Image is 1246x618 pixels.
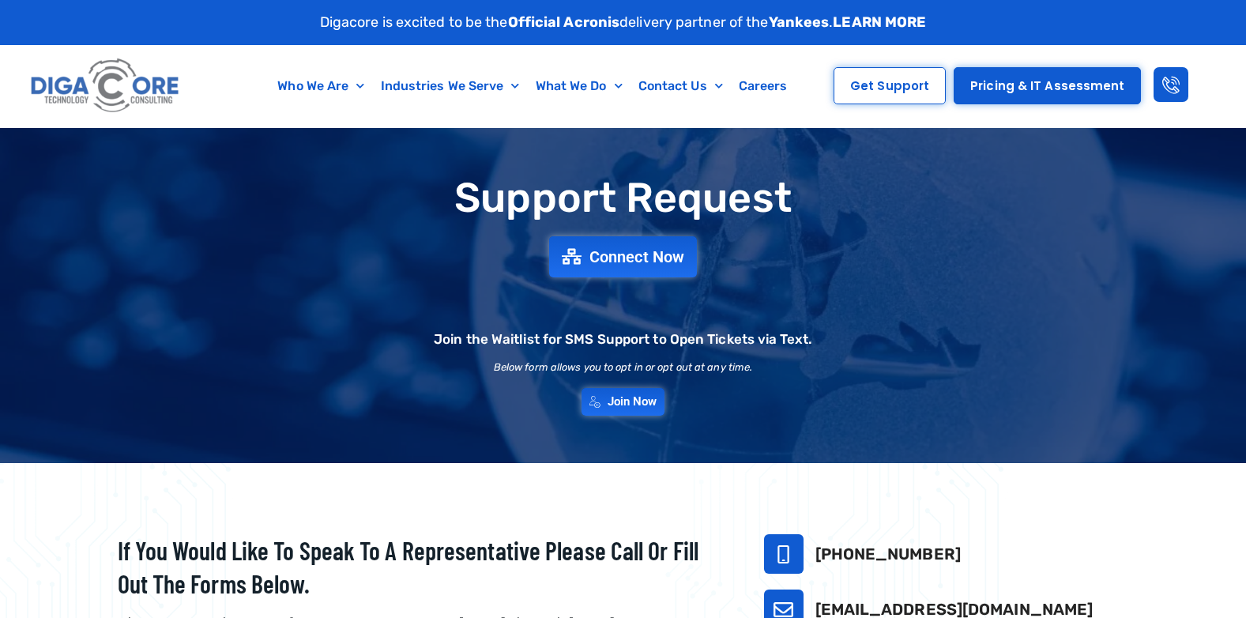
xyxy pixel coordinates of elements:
[373,68,528,104] a: Industries We Serve
[954,67,1141,104] a: Pricing & IT Assessment
[764,534,804,574] a: 732-646-5725
[494,362,753,372] h2: Below form allows you to opt in or opt out at any time.
[434,333,812,346] h2: Join the Waitlist for SMS Support to Open Tickets via Text.
[769,13,830,31] strong: Yankees
[549,236,697,277] a: Connect Now
[815,545,961,563] a: [PHONE_NUMBER]
[269,68,372,104] a: Who We Are
[27,53,184,119] img: Digacore logo 1
[249,68,815,104] nav: Menu
[118,534,725,600] h2: If you would like to speak to a representative please call or fill out the forms below.
[631,68,731,104] a: Contact Us
[850,80,929,92] span: Get Support
[731,68,796,104] a: Careers
[608,396,657,408] span: Join Now
[320,12,927,33] p: Digacore is excited to be the delivery partner of the .
[582,388,665,416] a: Join Now
[833,13,926,31] a: LEARN MORE
[970,80,1124,92] span: Pricing & IT Assessment
[589,249,684,265] span: Connect Now
[528,68,631,104] a: What We Do
[508,13,620,31] strong: Official Acronis
[834,67,946,104] a: Get Support
[78,175,1169,220] h1: Support Request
